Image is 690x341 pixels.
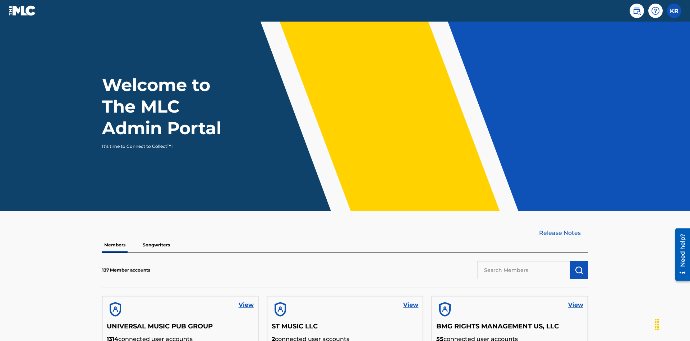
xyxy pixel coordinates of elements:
[272,322,419,335] h5: ST MUSIC LLC
[403,301,418,309] a: View
[477,261,570,279] input: Search Members
[630,4,644,18] a: Public Search
[102,74,236,139] h1: Welcome to The MLC Admin Portal
[239,301,254,309] a: View
[102,237,128,253] p: Members
[651,314,663,335] div: Drag
[272,301,289,318] img: account
[568,301,583,309] a: View
[575,266,583,274] img: Search Works
[632,6,641,15] img: search
[107,322,254,335] h5: UNIVERSAL MUSIC PUB GROUP
[141,237,172,253] p: Songwriters
[654,306,690,341] iframe: Chat Widget
[436,322,583,335] h5: BMG RIGHTS MANAGEMENT US, LLC
[9,5,36,16] img: MLC Logo
[670,226,690,285] iframe: Resource Center
[436,301,454,318] img: account
[651,6,660,15] img: help
[648,4,663,18] div: Help
[539,229,588,237] a: Release Notes
[102,267,150,273] p: 137 Member accounts
[107,301,124,318] img: account
[102,143,227,150] p: It's time to Connect to Collect™!
[667,4,681,18] div: User Menu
